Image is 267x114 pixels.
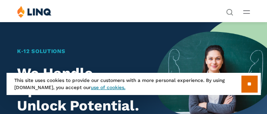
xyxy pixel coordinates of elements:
[17,47,145,55] h1: K‑12 Solutions
[17,6,52,18] img: LINQ | K‑12 Software
[6,73,261,95] div: This site uses cookies to provide our customers with a more personal experience. By using [DOMAIN...
[226,8,233,15] button: Open Search Bar
[91,85,125,90] a: use of cookies.
[243,8,250,16] button: Open Main Menu
[226,6,233,15] nav: Utility Navigation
